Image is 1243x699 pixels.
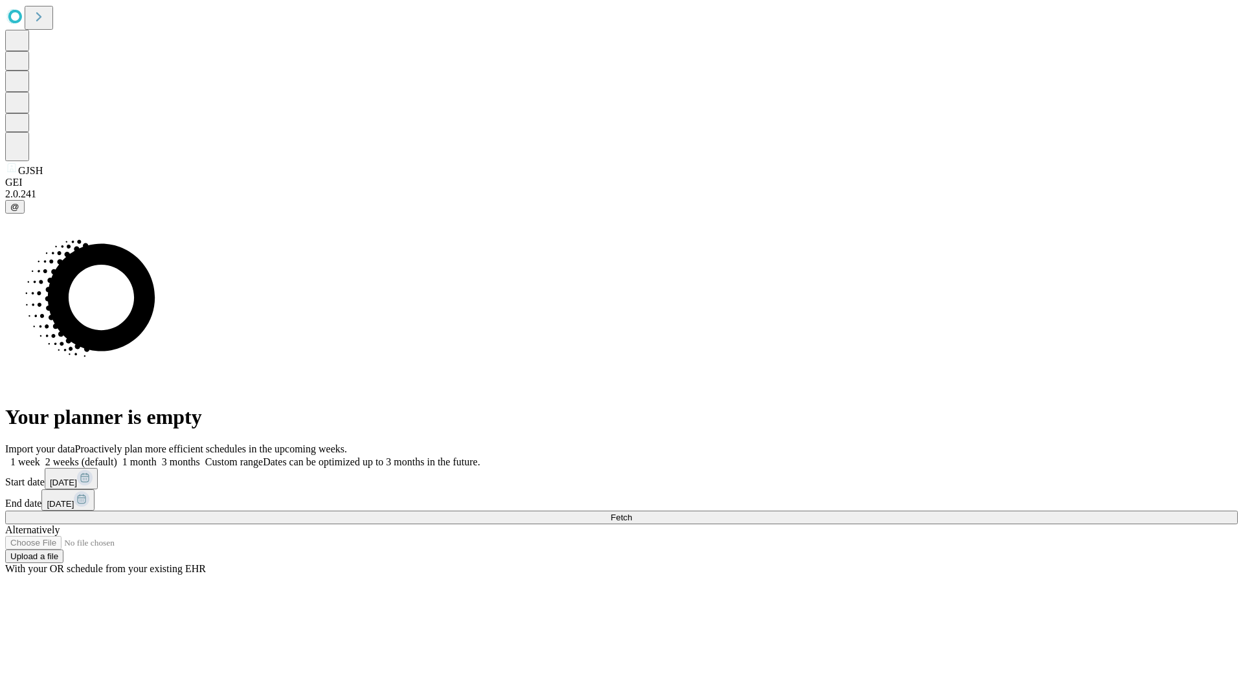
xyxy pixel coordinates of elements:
button: [DATE] [41,489,95,511]
span: Fetch [610,513,632,522]
h1: Your planner is empty [5,405,1238,429]
span: [DATE] [47,499,74,509]
span: Custom range [205,456,263,467]
div: Start date [5,468,1238,489]
span: 3 months [162,456,200,467]
button: @ [5,200,25,214]
span: 1 week [10,456,40,467]
span: Proactively plan more efficient schedules in the upcoming weeks. [75,443,347,454]
span: 2 weeks (default) [45,456,117,467]
span: GJSH [18,165,43,176]
span: Alternatively [5,524,60,535]
span: With your OR schedule from your existing EHR [5,563,206,574]
span: @ [10,202,19,212]
button: Upload a file [5,549,63,563]
button: Fetch [5,511,1238,524]
span: Dates can be optimized up to 3 months in the future. [263,456,480,467]
div: 2.0.241 [5,188,1238,200]
button: [DATE] [45,468,98,489]
div: End date [5,489,1238,511]
span: 1 month [122,456,157,467]
span: [DATE] [50,478,77,487]
div: GEI [5,177,1238,188]
span: Import your data [5,443,75,454]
